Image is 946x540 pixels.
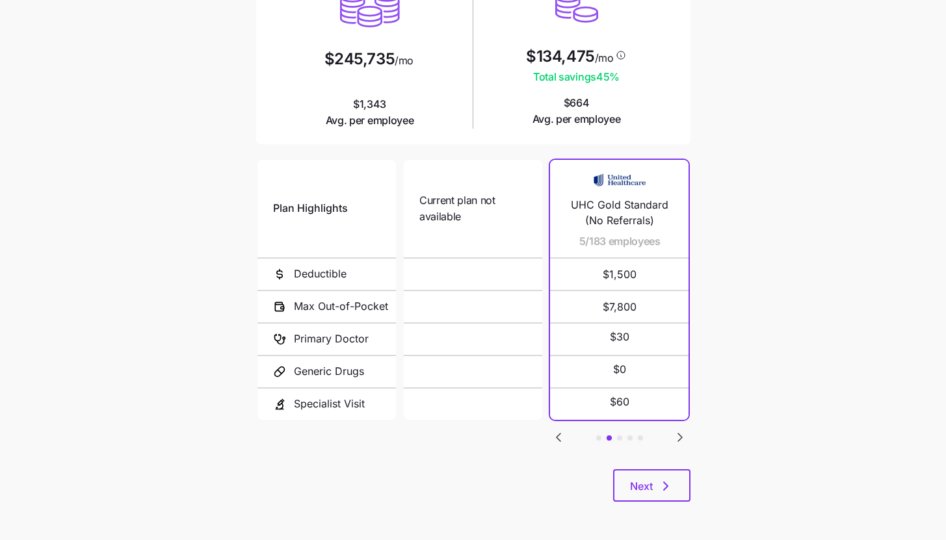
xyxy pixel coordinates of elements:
span: Deductible [294,266,347,282]
span: Total savings 45 % [526,69,626,85]
button: Go to next slide [672,429,689,446]
span: Primary Doctor [294,331,369,347]
span: Plan Highlights [273,200,348,216]
button: Next [613,469,690,502]
img: Carrier [594,168,646,192]
span: 5/183 employees [579,233,661,250]
span: $60 [610,394,629,410]
button: Go to previous slide [550,429,567,446]
svg: Go to next slide [672,430,688,445]
span: $1,500 [566,259,673,290]
span: UHC Gold Standard (No Referrals) [566,197,673,229]
span: Next [630,478,653,494]
span: /mo [595,53,614,63]
span: Specialist Visit [294,396,365,412]
span: Generic Drugs [294,363,364,379]
span: Avg. per employee [326,112,414,129]
span: $664 [532,95,621,127]
span: $7,800 [566,291,673,322]
span: $0 [613,361,626,378]
span: $1,343 [326,96,414,129]
span: $30 [610,329,629,345]
span: $134,475 [526,49,594,64]
svg: Go to previous slide [551,430,566,445]
span: /mo [395,55,414,66]
span: Max Out-of-Pocket [294,298,388,315]
span: $245,735 [324,51,395,67]
span: Avg. per employee [532,111,621,127]
span: Current plan not available [419,192,527,225]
